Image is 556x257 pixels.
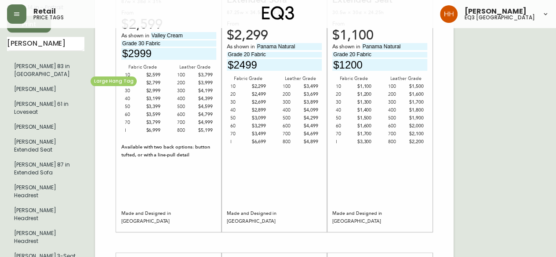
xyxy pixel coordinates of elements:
div: 400 [388,106,406,114]
div: 40 [230,106,248,114]
div: $1,700 [406,98,424,106]
div: $3,300 [354,138,372,146]
div: $3,699 [300,90,318,98]
img: logo [262,6,294,20]
input: Search [7,37,84,51]
div: 10 [336,83,354,90]
div: Leather Grade [385,75,427,83]
div: 400 [283,106,301,114]
div: $3,099 [248,114,266,122]
div: 60 [230,122,248,130]
div: $2,599 [121,21,216,29]
div: 200 [177,79,195,87]
div: $5,199 [195,127,213,134]
div: 300 [177,87,195,95]
li: Large Hang Tag [7,119,84,134]
div: 800 [388,138,406,146]
div: $3,499 [300,83,318,90]
div: 40 [336,106,354,114]
img: 6b766095664b4c6b511bd6e414aa3971 [440,5,458,23]
div: 10 [125,71,143,79]
div: 70 [336,130,354,138]
div: $2,299 [248,83,266,90]
div: 600 [388,122,406,130]
div: $1,700 [354,130,372,138]
div: $2,699 [248,98,266,106]
div: $4,699 [300,130,318,138]
span: As shown in [332,43,362,51]
div: 70 [230,130,248,138]
div: 400 [177,95,195,103]
div: $3,399 [143,103,161,111]
div: $4,799 [195,111,213,119]
li: Large Hang Tag [7,203,84,226]
div: 800 [283,138,301,146]
div: $3,299 [248,122,266,130]
span: Retail [33,8,56,15]
div: Leather Grade [174,63,216,71]
h5: price tags [33,15,64,20]
div: $2,299 [227,32,322,40]
div: $1,200 [354,90,372,98]
div: 100 [177,71,195,79]
div: $4,399 [195,95,213,103]
div: $1,500 [406,83,424,90]
div: Fabric Grade [121,63,164,71]
li: Large Hang Tag [7,59,84,82]
div: 40 [125,95,143,103]
div: $4,299 [300,114,318,122]
input: fabric/leather and leg [151,32,216,39]
li: Large Hang Tag [7,97,84,119]
div: 500 [177,103,195,111]
div: 30 [230,98,248,106]
div: 700 [283,130,301,138]
div: 50 [230,114,248,122]
div: 700 [388,130,406,138]
div: 50 [336,114,354,122]
div: $2,599 [143,71,161,79]
div: 30 [336,98,354,106]
div: $1,100 [332,32,427,40]
div: $1,800 [406,106,424,114]
div: $2,499 [248,90,266,98]
div: Available with two back options: button tufted, or with a line-pull detail [121,143,216,159]
div: $4,999 [195,119,213,127]
span: [PERSON_NAME] [465,8,527,15]
div: $2,899 [248,106,266,114]
div: I [125,127,143,134]
div: I [230,138,248,146]
input: fabric/leather and leg [256,43,322,50]
div: $1,600 [354,122,372,130]
div: 500 [388,114,406,122]
div: Made and Designed in [GEOGRAPHIC_DATA] [121,210,216,225]
div: $3,199 [143,95,161,103]
div: 500 [283,114,301,122]
div: 60 [125,111,143,119]
div: $4,199 [195,87,213,95]
div: Fabric Grade [332,75,375,83]
div: 20 [125,79,143,87]
div: $3,899 [300,98,318,106]
div: 100 [283,83,301,90]
span: As shown in [121,32,151,40]
div: $4,499 [300,122,318,130]
div: $4,099 [300,106,318,114]
div: 600 [283,122,301,130]
div: $1,400 [354,106,372,114]
li: [PERSON_NAME] [7,82,84,97]
div: $4,599 [195,103,213,111]
span: As shown in [227,43,256,51]
div: 60 [336,122,354,130]
div: 10 [230,83,248,90]
div: $1,300 [354,98,372,106]
input: price excluding $ [121,48,216,60]
div: 200 [283,90,301,98]
div: 20 [336,90,354,98]
div: 300 [283,98,301,106]
div: 200 [388,90,406,98]
input: price excluding $ [332,59,427,71]
div: Made and Designed in [GEOGRAPHIC_DATA] [332,210,427,225]
div: $6,699 [248,138,266,146]
div: $2,799 [143,79,161,87]
li: Large Hang Tag [7,134,84,157]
